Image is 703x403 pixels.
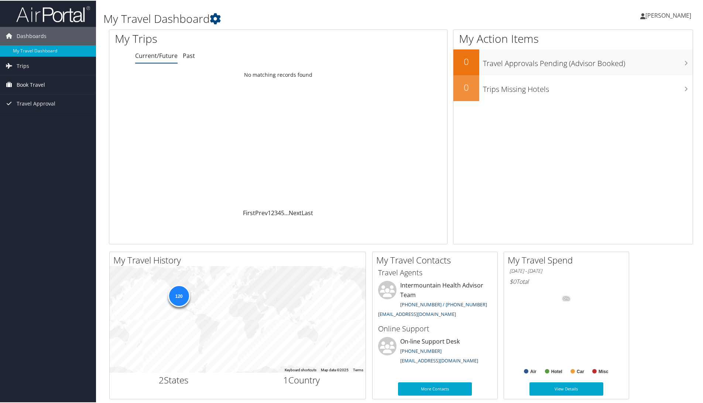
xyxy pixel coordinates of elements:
a: Open this area in Google Maps (opens a new window) [112,362,136,372]
h2: 0 [453,55,479,67]
span: $0 [510,277,516,285]
span: Map data ©2025 [321,367,349,371]
a: [EMAIL_ADDRESS][DOMAIN_NAME] [400,356,478,363]
a: Next [289,208,302,216]
span: Travel Approval [17,94,55,112]
span: 2 [159,373,164,385]
a: [PERSON_NAME] [640,4,699,26]
a: 0Trips Missing Hotels [453,75,693,100]
a: 1 [268,208,271,216]
button: Keyboard shortcuts [285,367,316,372]
a: 4 [278,208,281,216]
tspan: 0% [563,296,569,300]
h2: My Travel Spend [508,253,629,266]
span: Book Travel [17,75,45,93]
a: [EMAIL_ADDRESS][DOMAIN_NAME] [378,310,456,317]
a: Prev [255,208,268,216]
h3: Trips Missing Hotels [483,80,693,94]
h3: Online Support [378,323,492,333]
span: Trips [17,56,29,75]
a: 3 [274,208,278,216]
a: More Contacts [398,382,472,395]
a: Last [302,208,313,216]
h2: My Travel History [113,253,366,266]
h1: My Travel Dashboard [103,10,500,26]
h2: 0 [453,80,479,93]
a: [PHONE_NUMBER] [400,347,442,354]
span: [PERSON_NAME] [645,11,691,19]
text: Air [530,368,536,373]
img: Google [112,362,136,372]
a: Past [183,51,195,59]
img: airportal-logo.png [16,5,90,22]
a: Current/Future [135,51,178,59]
li: Intermountain Health Advisor Team [374,280,495,320]
a: 0Travel Approvals Pending (Advisor Booked) [453,49,693,75]
text: Hotel [551,368,562,373]
li: On-line Support Desk [374,336,495,366]
h6: Total [510,277,623,285]
div: 120 [168,284,190,306]
a: Terms (opens in new tab) [353,367,363,371]
h3: Travel Agents [378,267,492,277]
a: [PHONE_NUMBER] / [PHONE_NUMBER] [400,300,487,307]
a: 5 [281,208,284,216]
h2: My Travel Contacts [376,253,497,266]
h3: Travel Approvals Pending (Advisor Booked) [483,54,693,68]
span: … [284,208,289,216]
h2: States [115,373,232,386]
td: No matching records found [109,68,447,81]
a: View Details [529,382,603,395]
a: 2 [271,208,274,216]
h2: Country [243,373,360,386]
span: Dashboards [17,26,47,45]
a: First [243,208,255,216]
text: Misc [599,368,608,373]
text: Car [577,368,584,373]
h6: [DATE] - [DATE] [510,267,623,274]
h1: My Action Items [453,30,693,46]
h1: My Trips [115,30,301,46]
span: 1 [283,373,288,385]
